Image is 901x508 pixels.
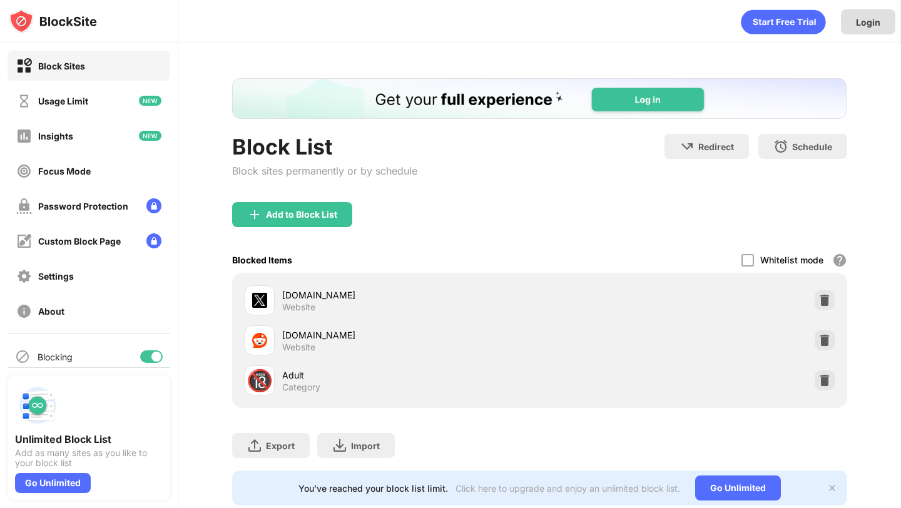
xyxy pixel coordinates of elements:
[146,198,161,213] img: lock-menu.svg
[282,368,539,382] div: Adult
[38,271,74,282] div: Settings
[15,349,30,364] img: blocking-icon.svg
[15,383,60,428] img: push-block-list.svg
[38,306,64,317] div: About
[16,268,32,284] img: settings-off.svg
[139,131,161,141] img: new-icon.svg
[252,333,267,348] img: favicons
[15,448,163,468] div: Add as many sites as you like to your block list
[698,141,734,152] div: Redirect
[232,134,417,160] div: Block List
[282,302,315,313] div: Website
[247,368,273,394] div: 🔞
[9,9,97,34] img: logo-blocksite.svg
[456,483,680,494] div: Click here to upgrade and enjoy an unlimited block list.
[741,9,826,34] div: animation
[792,141,832,152] div: Schedule
[266,440,295,451] div: Export
[282,382,320,393] div: Category
[16,93,32,109] img: time-usage-off.svg
[266,210,337,220] div: Add to Block List
[38,131,73,141] div: Insights
[16,128,32,144] img: insights-off.svg
[16,58,32,74] img: block-on.svg
[139,96,161,106] img: new-icon.svg
[282,342,315,353] div: Website
[38,166,91,176] div: Focus Mode
[351,440,380,451] div: Import
[16,163,32,179] img: focus-off.svg
[252,293,267,308] img: favicons
[38,352,73,362] div: Blocking
[38,96,88,106] div: Usage Limit
[38,236,121,246] div: Custom Block Page
[827,483,837,493] img: x-button.svg
[38,61,85,71] div: Block Sites
[298,483,448,494] div: You’ve reached your block list limit.
[760,255,823,265] div: Whitelist mode
[15,473,91,493] div: Go Unlimited
[695,475,781,500] div: Go Unlimited
[146,233,161,248] img: lock-menu.svg
[16,303,32,319] img: about-off.svg
[856,17,880,28] div: Login
[232,255,292,265] div: Blocked Items
[16,233,32,249] img: customize-block-page-off.svg
[232,78,847,119] iframe: Banner
[16,198,32,214] img: password-protection-off.svg
[38,201,128,211] div: Password Protection
[232,165,417,177] div: Block sites permanently or by schedule
[15,433,163,445] div: Unlimited Block List
[282,288,539,302] div: [DOMAIN_NAME]
[282,328,539,342] div: [DOMAIN_NAME]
